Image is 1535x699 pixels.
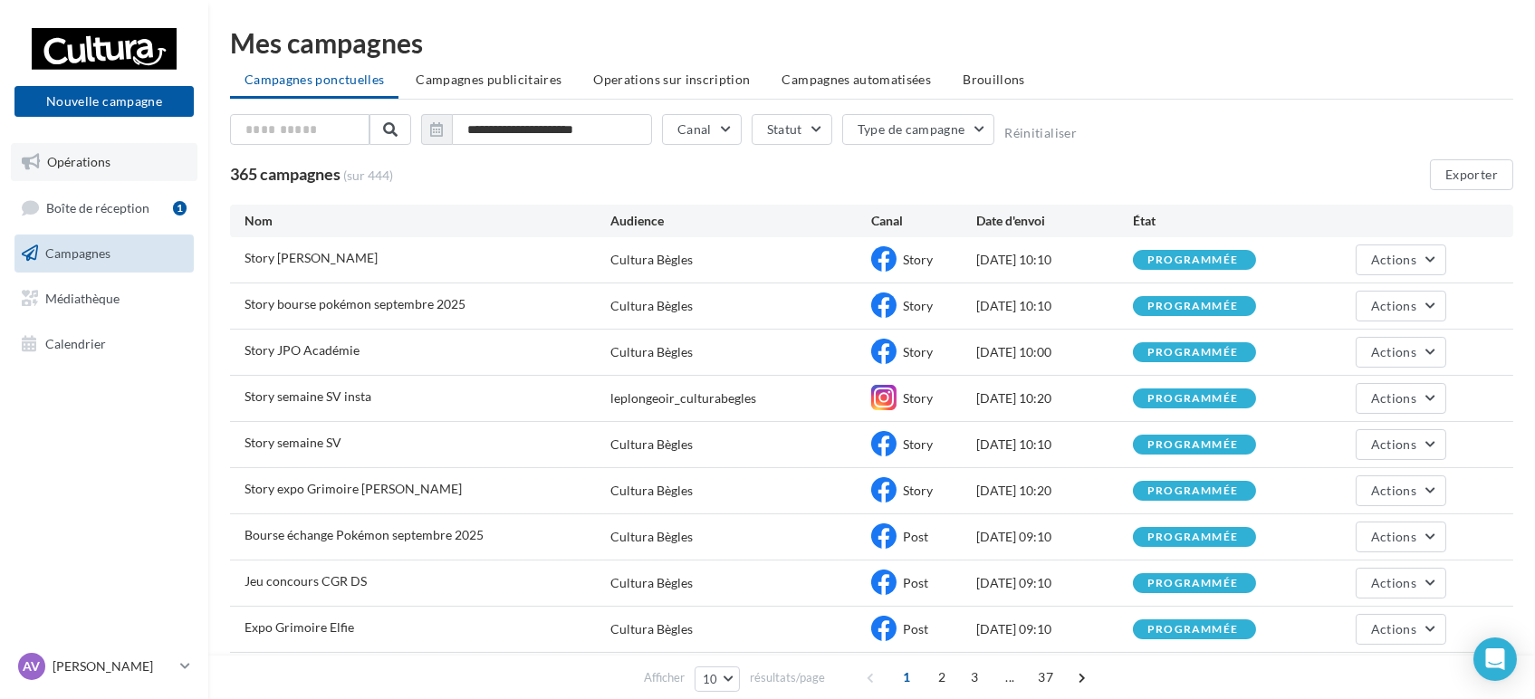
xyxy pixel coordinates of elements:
[1356,475,1446,506] button: Actions
[1147,393,1238,405] div: programmée
[1371,298,1416,313] span: Actions
[644,669,685,686] span: Afficher
[1133,212,1290,230] div: État
[245,212,610,230] div: Nom
[45,291,120,306] span: Médiathèque
[695,666,741,692] button: 10
[752,114,832,145] button: Statut
[995,663,1024,692] span: ...
[903,483,933,498] span: Story
[1473,637,1517,681] div: Open Intercom Messenger
[1371,390,1416,406] span: Actions
[903,621,928,637] span: Post
[45,245,110,261] span: Campagnes
[1356,522,1446,552] button: Actions
[593,72,750,87] span: Operations sur inscription
[927,663,956,692] span: 2
[610,574,693,592] div: Cultura Bègles
[1356,568,1446,598] button: Actions
[903,575,928,590] span: Post
[245,527,484,542] span: Bourse échange Pokémon septembre 2025
[1371,529,1416,544] span: Actions
[1371,252,1416,267] span: Actions
[976,528,1133,546] div: [DATE] 09:10
[11,143,197,181] a: Opérations
[903,298,933,313] span: Story
[1004,126,1077,140] button: Réinitialiser
[903,252,933,267] span: Story
[11,280,197,318] a: Médiathèque
[1147,439,1238,451] div: programmée
[871,212,975,230] div: Canal
[53,657,173,675] p: [PERSON_NAME]
[245,481,462,496] span: Story expo Grimoire Elfie
[416,72,561,87] span: Campagnes publicitaires
[610,297,693,315] div: Cultura Bègles
[903,344,933,359] span: Story
[173,201,187,215] div: 1
[11,188,197,227] a: Boîte de réception1
[1147,531,1238,543] div: programmée
[960,663,989,692] span: 3
[1147,624,1238,636] div: programmée
[610,212,872,230] div: Audience
[1356,429,1446,460] button: Actions
[14,86,194,117] button: Nouvelle campagne
[976,343,1133,361] div: [DATE] 10:00
[1371,436,1416,452] span: Actions
[343,167,393,185] span: (sur 444)
[47,154,110,169] span: Opérations
[1430,159,1513,190] button: Exporter
[903,390,933,406] span: Story
[1356,383,1446,414] button: Actions
[610,620,693,638] div: Cultura Bègles
[1147,301,1238,312] div: programmée
[610,389,756,407] div: leplongeoir_culturabegles
[662,114,742,145] button: Canal
[245,388,371,404] span: Story semaine SV insta
[1147,347,1238,359] div: programmée
[976,436,1133,454] div: [DATE] 10:10
[976,297,1133,315] div: [DATE] 10:10
[976,620,1133,638] div: [DATE] 09:10
[230,29,1513,56] div: Mes campagnes
[976,574,1133,592] div: [DATE] 09:10
[976,212,1133,230] div: Date d'envoi
[1147,485,1238,497] div: programmée
[782,72,932,87] span: Campagnes automatisées
[245,296,465,311] span: Story bourse pokémon septembre 2025
[1371,483,1416,498] span: Actions
[11,325,197,363] a: Calendrier
[750,669,825,686] span: résultats/page
[610,436,693,454] div: Cultura Bègles
[976,251,1133,269] div: [DATE] 10:10
[1371,621,1416,637] span: Actions
[963,72,1025,87] span: Brouillons
[230,164,341,184] span: 365 campagnes
[14,649,194,684] a: AV [PERSON_NAME]
[976,389,1133,407] div: [DATE] 10:20
[610,343,693,361] div: Cultura Bègles
[245,573,367,589] span: Jeu concours CGR DS
[11,235,197,273] a: Campagnes
[1371,344,1416,359] span: Actions
[1356,244,1446,275] button: Actions
[1371,575,1416,590] span: Actions
[842,114,995,145] button: Type de campagne
[245,342,360,358] span: Story JPO Académie
[245,435,341,450] span: Story semaine SV
[1031,663,1060,692] span: 37
[1356,337,1446,368] button: Actions
[610,528,693,546] div: Cultura Bègles
[610,251,693,269] div: Cultura Bègles
[703,672,718,686] span: 10
[245,250,378,265] span: Story Zoé Clauzure
[24,657,41,675] span: AV
[1147,254,1238,266] div: programmée
[1356,614,1446,645] button: Actions
[610,482,693,500] div: Cultura Bègles
[1356,291,1446,321] button: Actions
[903,529,928,544] span: Post
[976,482,1133,500] div: [DATE] 10:20
[45,335,106,350] span: Calendrier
